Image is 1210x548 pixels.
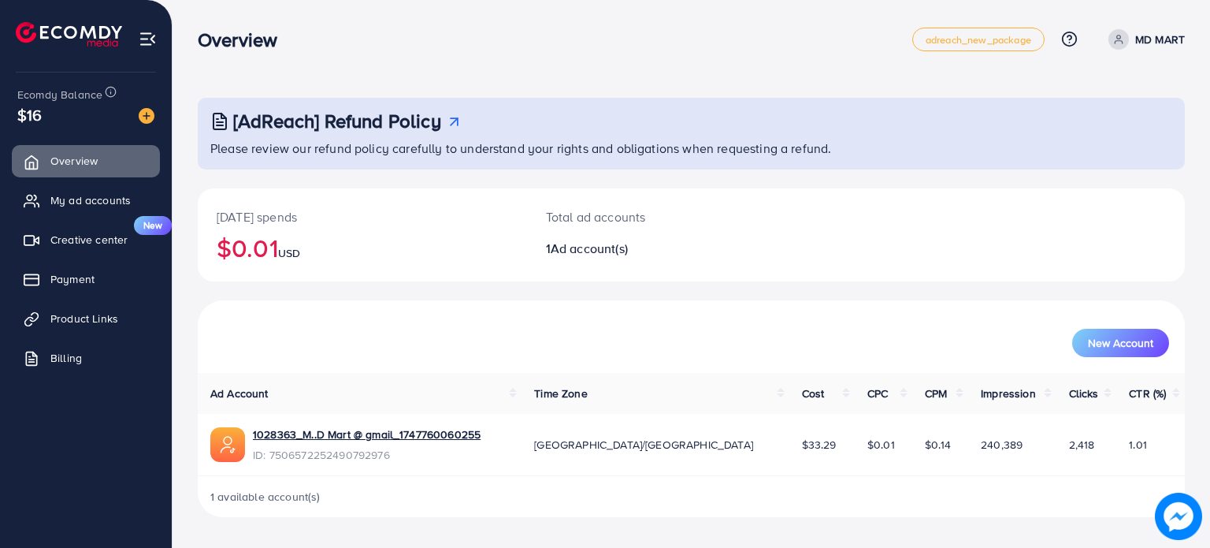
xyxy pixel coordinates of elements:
span: Time Zone [534,386,587,401]
img: image [139,108,154,124]
span: New [134,216,172,235]
a: Billing [12,342,160,374]
span: Billing [50,350,82,366]
p: Please review our refund policy carefully to understand your rights and obligations when requesti... [210,139,1175,158]
img: menu [139,30,157,48]
span: Overview [50,153,98,169]
span: Product Links [50,311,118,326]
img: ic-ads-acc.e4c84228.svg [210,427,245,462]
button: New Account [1072,329,1169,357]
span: Payment [50,271,95,287]
a: My ad accounts [12,185,160,216]
span: Ecomdy Balance [17,87,102,103]
a: adreach_new_package [912,28,1045,51]
span: CTR (%) [1129,386,1166,401]
span: 2,418 [1069,437,1095,453]
h3: [AdReach] Refund Policy [233,110,441,132]
a: MD MART [1102,29,1185,50]
span: $16 [17,103,42,126]
a: Creative centerNew [12,224,160,255]
span: CPM [925,386,947,401]
span: Cost [802,386,825,401]
span: Ad account(s) [551,240,628,257]
span: Impression [981,386,1036,401]
p: [DATE] spends [217,207,508,226]
span: adreach_new_package [926,35,1031,45]
span: My ad accounts [50,192,131,208]
span: 240,389 [981,437,1023,453]
span: ID: 7506572252490792976 [253,447,481,463]
span: $33.29 [802,437,837,453]
span: $0.14 [925,437,951,453]
a: Payment [12,263,160,295]
img: image [1155,493,1202,540]
span: 1.01 [1129,437,1147,453]
img: logo [16,22,122,47]
p: MD MART [1135,30,1185,49]
span: USD [278,245,300,261]
h2: $0.01 [217,233,508,263]
span: Clicks [1069,386,1099,401]
span: Creative center [50,232,128,248]
a: Overview [12,145,160,177]
a: 1028363_M..D Mart @ gmail_1747760060255 [253,427,481,442]
span: [GEOGRAPHIC_DATA]/[GEOGRAPHIC_DATA] [534,437,753,453]
h3: Overview [198,28,290,51]
a: Product Links [12,303,160,334]
span: New Account [1088,337,1153,349]
span: $0.01 [867,437,895,453]
span: CPC [867,386,888,401]
span: Ad Account [210,386,269,401]
span: 1 available account(s) [210,489,321,505]
p: Total ad accounts [546,207,755,226]
h2: 1 [546,241,755,256]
